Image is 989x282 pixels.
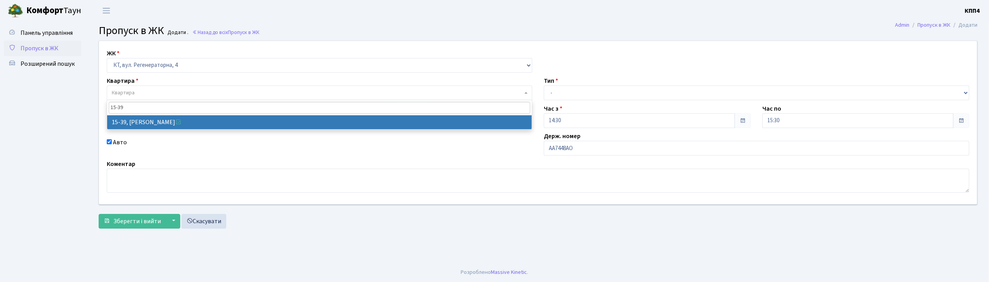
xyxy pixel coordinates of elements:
[107,76,138,85] label: Квартира
[895,21,909,29] a: Admin
[112,89,135,97] span: Квартира
[20,60,75,68] span: Розширений пошук
[113,138,127,147] label: Авто
[228,29,260,36] span: Пропуск в ЖК
[107,159,135,169] label: Коментар
[99,23,164,38] span: Пропуск в ЖК
[26,4,81,17] span: Таун
[965,7,980,15] b: КПП4
[99,214,166,229] button: Зберегти і вийти
[461,268,528,277] div: Розроблено .
[107,115,532,129] li: 15-39, [PERSON_NAME]
[4,56,81,72] a: Розширений пошук
[181,214,226,229] a: Скасувати
[491,268,527,276] a: Massive Kinetic
[950,21,977,29] li: Додати
[97,4,116,17] button: Переключити навігацію
[917,21,950,29] a: Пропуск в ЖК
[4,25,81,41] a: Панель управління
[20,29,73,37] span: Панель управління
[26,4,63,17] b: Комфорт
[544,132,581,141] label: Держ. номер
[544,76,558,85] label: Тип
[883,17,989,33] nav: breadcrumb
[8,3,23,19] img: logo.png
[166,29,189,36] small: Додати .
[20,44,58,53] span: Пропуск в ЖК
[544,141,969,156] input: АА1234АА
[762,104,781,113] label: Час по
[4,41,81,56] a: Пропуск в ЖК
[107,49,120,58] label: ЖК
[965,6,980,15] a: КПП4
[544,104,562,113] label: Час з
[192,29,260,36] a: Назад до всіхПропуск в ЖК
[113,217,161,226] span: Зберегти і вийти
